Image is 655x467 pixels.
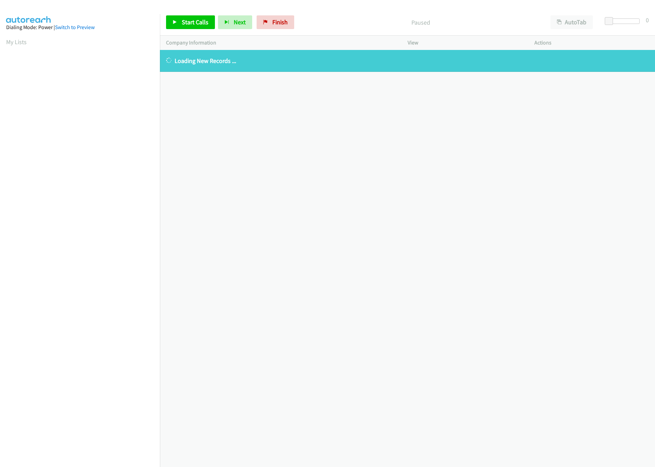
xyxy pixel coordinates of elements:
[218,15,252,29] button: Next
[166,15,215,29] a: Start Calls
[534,39,649,47] p: Actions
[408,39,522,47] p: View
[6,53,160,378] iframe: Dialpad
[166,39,395,47] p: Company Information
[234,18,246,26] span: Next
[608,18,640,24] div: Delay between calls (in seconds)
[303,18,538,27] p: Paused
[6,23,154,31] div: Dialing Mode: Power |
[257,15,294,29] a: Finish
[550,15,593,29] button: AutoTab
[6,38,27,46] a: My Lists
[166,56,649,65] p: Loading New Records ...
[646,15,649,25] div: 0
[272,18,288,26] span: Finish
[182,18,208,26] span: Start Calls
[55,24,95,30] a: Switch to Preview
